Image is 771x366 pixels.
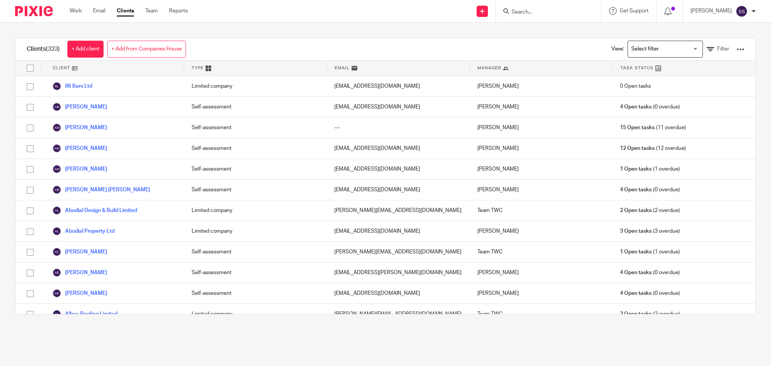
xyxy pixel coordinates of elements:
[327,304,470,324] div: [PERSON_NAME][EMAIL_ADDRESS][DOMAIN_NAME]
[477,65,501,71] span: Manager
[169,7,188,15] a: Reports
[52,227,61,236] img: svg%3E
[620,207,680,214] span: (2 overdue)
[620,82,651,90] span: 0 Open tasks
[620,186,652,194] span: 4 Open tasks
[327,262,470,283] div: [EMAIL_ADDRESS][PERSON_NAME][DOMAIN_NAME]
[620,290,652,297] span: 4 Open tasks
[93,7,105,15] a: Email
[620,103,652,111] span: 4 Open tasks
[620,165,652,173] span: 1 Open tasks
[52,82,61,91] img: svg%3E
[52,289,107,298] a: [PERSON_NAME]
[690,7,732,15] p: [PERSON_NAME]
[184,242,327,262] div: Self-assessment
[184,76,327,96] div: Limited company
[470,221,613,241] div: [PERSON_NAME]
[184,221,327,241] div: Limited company
[23,61,37,75] input: Select all
[184,159,327,179] div: Self-assessment
[52,206,61,215] img: svg%3E
[470,262,613,283] div: [PERSON_NAME]
[470,304,613,324] div: Team TWC
[620,248,652,256] span: 1 Open tasks
[184,283,327,303] div: Self-assessment
[184,117,327,138] div: Self-assessment
[736,5,748,17] img: svg%3E
[628,41,703,58] div: Search for option
[52,310,117,319] a: Albec Roofing Limited
[620,65,654,71] span: Task Status
[327,76,470,96] div: [EMAIL_ADDRESS][DOMAIN_NAME]
[52,247,61,256] img: svg%3E
[46,46,60,52] span: (323)
[327,159,470,179] div: [EMAIL_ADDRESS][DOMAIN_NAME]
[717,46,729,52] span: Filter
[620,145,686,152] span: (12 overdue)
[52,102,107,111] a: [PERSON_NAME]
[600,38,744,60] div: View:
[52,144,61,153] img: svg%3E
[620,227,652,235] span: 3 Open tasks
[184,262,327,283] div: Self-assessment
[184,97,327,117] div: Self-assessment
[52,144,107,153] a: [PERSON_NAME]
[52,123,107,132] a: [PERSON_NAME]
[67,41,104,58] a: + Add client
[53,65,70,71] span: Client
[70,7,82,15] a: Work
[184,138,327,159] div: Self-assessment
[620,310,680,318] span: (2 overdue)
[470,97,613,117] div: [PERSON_NAME]
[52,123,61,132] img: svg%3E
[511,9,579,16] input: Search
[15,6,53,16] img: Pixie
[620,186,680,194] span: (0 overdue)
[470,117,613,138] div: [PERSON_NAME]
[327,283,470,303] div: [EMAIL_ADDRESS][DOMAIN_NAME]
[184,304,327,324] div: Limited company
[629,43,698,56] input: Search for option
[335,65,350,71] span: Email
[620,290,680,297] span: (0 overdue)
[327,117,470,138] div: ---
[327,138,470,159] div: [EMAIL_ADDRESS][DOMAIN_NAME]
[620,103,680,111] span: (0 overdue)
[620,248,680,256] span: (1 overdue)
[52,268,107,277] a: [PERSON_NAME]
[107,41,186,58] a: + Add from Companies House
[52,185,150,194] a: [PERSON_NAME] [PERSON_NAME]
[327,180,470,200] div: [EMAIL_ADDRESS][DOMAIN_NAME]
[470,76,613,96] div: [PERSON_NAME]
[620,269,652,276] span: 4 Open tasks
[184,200,327,221] div: Limited company
[327,200,470,221] div: [PERSON_NAME][EMAIL_ADDRESS][DOMAIN_NAME]
[184,180,327,200] div: Self-assessment
[52,165,61,174] img: svg%3E
[470,200,613,221] div: Team TWC
[145,7,158,15] a: Team
[52,289,61,298] img: svg%3E
[327,97,470,117] div: [EMAIL_ADDRESS][DOMAIN_NAME]
[52,227,114,236] a: Abodial Property Ltd
[27,45,60,53] h1: Clients
[52,102,61,111] img: svg%3E
[620,165,680,173] span: (1 overdue)
[52,268,61,277] img: svg%3E
[192,65,204,71] span: Type
[327,221,470,241] div: [EMAIL_ADDRESS][DOMAIN_NAME]
[470,242,613,262] div: Team TWC
[52,310,61,319] img: svg%3E
[620,145,655,152] span: 12 Open tasks
[52,247,107,256] a: [PERSON_NAME]
[620,207,652,214] span: 2 Open tasks
[470,159,613,179] div: [PERSON_NAME]
[620,269,680,276] span: (0 overdue)
[620,227,680,235] span: (3 overdue)
[470,180,613,200] div: [PERSON_NAME]
[470,283,613,303] div: [PERSON_NAME]
[620,310,652,318] span: 2 Open tasks
[620,8,649,14] span: Get Support
[117,7,134,15] a: Clients
[620,124,686,131] span: (11 overdue)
